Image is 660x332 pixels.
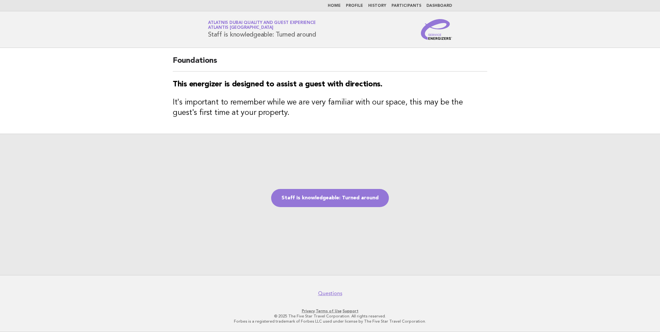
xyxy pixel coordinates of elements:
a: Profile [346,4,363,8]
a: Home [328,4,341,8]
a: Support [343,309,358,313]
a: Atlatnis Dubai Quality and Guest ExperienceAtlantis [GEOGRAPHIC_DATA] [208,21,315,30]
a: History [368,4,386,8]
span: Atlantis [GEOGRAPHIC_DATA] [208,26,273,30]
p: © 2025 The Five Star Travel Corporation. All rights reserved. [132,314,528,319]
h1: Staff is knowledgeable: Turned around [208,21,316,38]
h3: It's important to remember while we are very familiar with our space, this may be the guest's fir... [173,97,487,118]
a: Questions [318,290,342,297]
a: Privacy [302,309,315,313]
p: · · [132,308,528,314]
a: Dashboard [426,4,452,8]
img: Service Energizers [421,19,452,40]
a: Staff is knowledgeable: Turned around [271,189,389,207]
strong: This energizer is designed to assist a guest with directions. [173,81,382,88]
h2: Foundations [173,56,487,72]
a: Participants [391,4,421,8]
p: Forbes is a registered trademark of Forbes LLC used under license by The Five Star Travel Corpora... [132,319,528,324]
a: Terms of Use [316,309,342,313]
